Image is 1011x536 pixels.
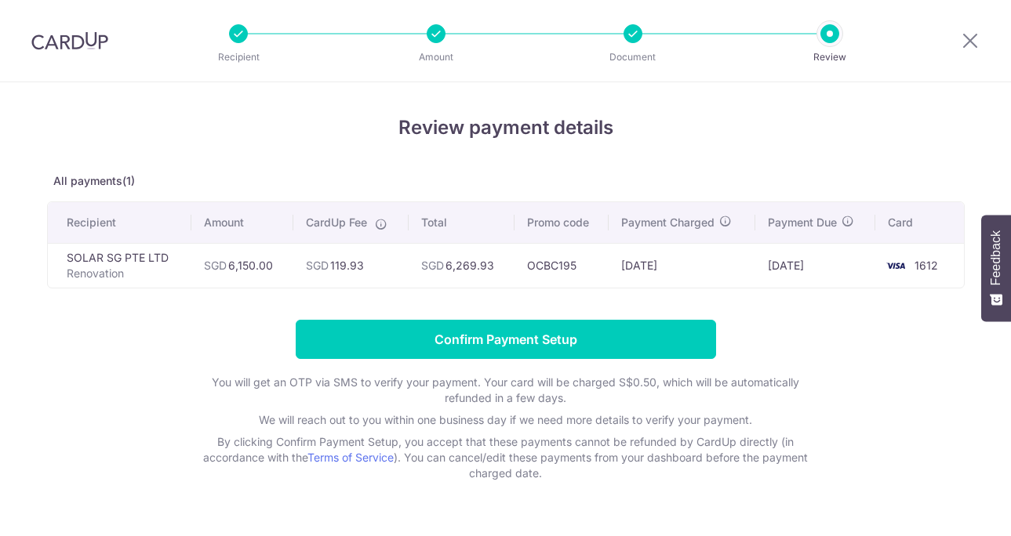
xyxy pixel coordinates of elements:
p: Recipient [180,49,296,65]
td: [DATE] [755,243,875,288]
input: Confirm Payment Setup [296,320,716,359]
p: By clicking Confirm Payment Setup, you accept that these payments cannot be refunded by CardUp di... [192,434,820,481]
span: Feedback [989,230,1003,285]
button: Feedback - Show survey [981,215,1011,321]
span: SGD [204,259,227,272]
img: <span class="translation_missing" title="translation missing: en.account_steps.new_confirm_form.b... [880,256,911,275]
th: Amount [191,202,293,243]
span: CardUp Fee [306,215,367,230]
p: Amount [378,49,494,65]
p: We will reach out to you within one business day if we need more details to verify your payment. [192,412,820,428]
span: SGD [421,259,444,272]
p: You will get an OTP via SMS to verify your payment. Your card will be charged S$0.50, which will ... [192,375,820,406]
td: 119.93 [293,243,409,288]
td: 6,150.00 [191,243,293,288]
td: 6,269.93 [409,243,515,288]
span: Payment Due [768,215,837,230]
td: OCBC195 [515,243,609,288]
span: SGD [306,259,329,272]
p: Review [772,49,888,65]
th: Total [409,202,515,243]
h4: Review payment details [47,114,965,142]
td: [DATE] [609,243,755,288]
p: Renovation [67,266,180,281]
img: CardUp [31,31,108,50]
th: Recipient [48,202,192,243]
span: Payment Charged [621,215,715,230]
iframe: Opens a widget where you can find more information [910,489,995,528]
th: Promo code [515,202,609,243]
th: Card [875,202,963,243]
p: All payments(1) [47,173,965,189]
td: SOLAR SG PTE LTD [48,243,192,288]
a: Terms of Service [307,451,394,464]
p: Document [575,49,691,65]
span: 1612 [915,259,938,272]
